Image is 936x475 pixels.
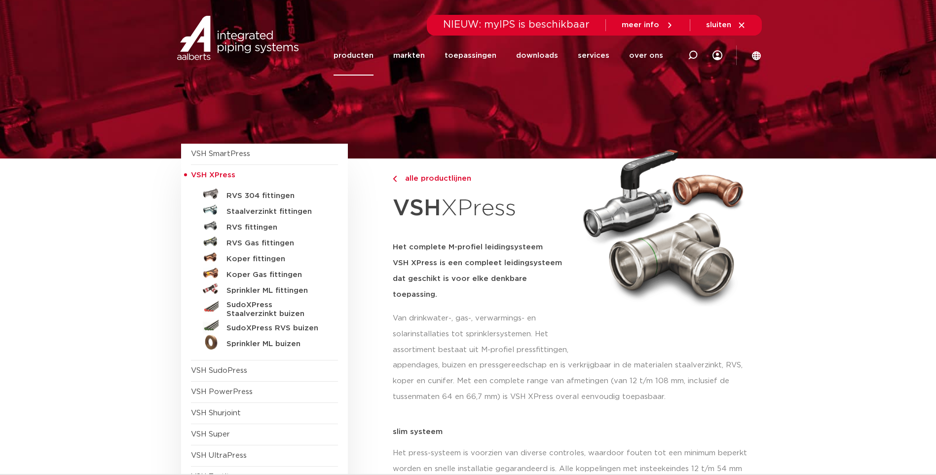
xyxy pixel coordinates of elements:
span: alle productlijnen [399,175,471,182]
a: VSH Super [191,431,230,438]
span: sluiten [706,21,731,29]
h5: Koper Gas fittingen [226,271,324,279]
a: alle productlijnen [393,173,571,185]
a: services [578,36,609,76]
h5: SudoXPress Staalverzinkt buizen [226,301,324,318]
h5: Sprinkler ML fittingen [226,286,324,295]
p: appendages, buizen en pressgereedschap en is verkrijgbaar in de materialen staalverzinkt, RVS, ko... [393,357,755,405]
h5: RVS Gas fittingen [226,239,324,248]
a: Sprinkler ML buizen [191,334,338,350]
a: VSH PowerPress [191,388,253,396]
h5: RVS 304 fittingen [226,192,324,200]
h5: Sprinkler ML buizen [226,340,324,349]
p: slim systeem [393,428,755,435]
img: chevron-right.svg [393,176,397,182]
a: producten [334,36,374,76]
a: Koper Gas fittingen [191,265,338,281]
a: Sprinkler ML fittingen [191,281,338,297]
h5: Koper fittingen [226,255,324,264]
p: Van drinkwater-, gas-, verwarmings- en solarinstallaties tot sprinklersystemen. Het assortiment b... [393,311,571,358]
a: SudoXPress Staalverzinkt buizen [191,297,338,318]
h5: RVS fittingen [226,223,324,232]
a: VSH Shurjoint [191,409,241,417]
h5: SudoXPress RVS buizen [226,324,324,333]
a: over ons [629,36,663,76]
h1: XPress [393,190,571,228]
strong: VSH [393,197,441,220]
a: Koper fittingen [191,249,338,265]
span: meer info [622,21,659,29]
a: SudoXPress RVS buizen [191,318,338,334]
span: VSH XPress [191,171,235,179]
a: VSH SudoPress [191,367,247,374]
h5: Het complete M-profiel leidingsysteem VSH XPress is een compleet leidingsysteem dat geschikt is v... [393,239,571,303]
a: RVS 304 fittingen [191,186,338,202]
a: downloads [516,36,558,76]
h5: Staalverzinkt fittingen [226,207,324,216]
div: my IPS [712,36,722,76]
a: toepassingen [445,36,496,76]
a: markten [393,36,425,76]
a: sluiten [706,21,746,30]
a: RVS Gas fittingen [191,234,338,249]
a: meer info [622,21,674,30]
a: RVS fittingen [191,218,338,234]
a: VSH UltraPress [191,452,247,459]
nav: Menu [334,36,663,76]
a: Staalverzinkt fittingen [191,202,338,218]
span: NIEUW: myIPS is beschikbaar [443,20,590,30]
a: VSH SmartPress [191,150,250,158]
